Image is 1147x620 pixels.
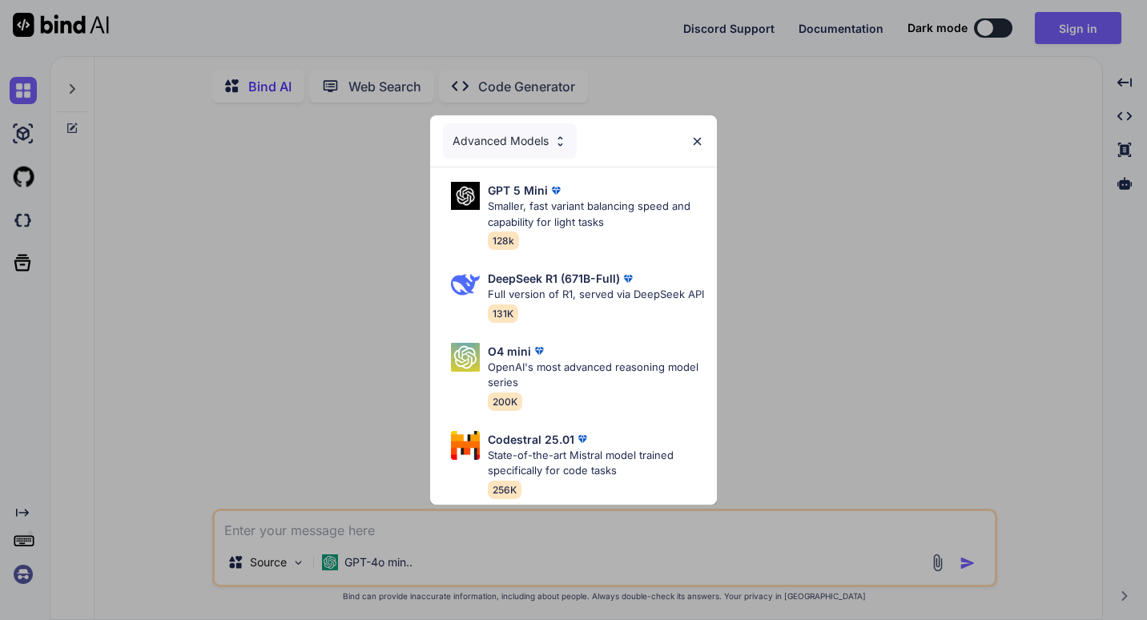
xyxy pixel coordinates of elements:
[488,182,548,199] p: GPT 5 Mini
[574,431,590,447] img: premium
[620,271,636,287] img: premium
[488,360,704,391] p: OpenAI's most advanced reasoning model series
[488,270,620,287] p: DeepSeek R1 (671B-Full)
[451,182,480,210] img: Pick Models
[690,135,704,148] img: close
[548,183,564,199] img: premium
[488,231,519,250] span: 128k
[451,431,480,460] img: Pick Models
[488,287,704,303] p: Full version of R1, served via DeepSeek API
[488,481,521,499] span: 256K
[443,123,577,159] div: Advanced Models
[553,135,567,148] img: Pick Models
[451,270,480,299] img: Pick Models
[531,343,547,359] img: premium
[488,304,518,323] span: 131K
[488,431,574,448] p: Codestral 25.01
[488,343,531,360] p: O4 mini
[488,448,704,479] p: State-of-the-art Mistral model trained specifically for code tasks
[451,343,480,372] img: Pick Models
[488,393,522,411] span: 200K
[488,199,704,230] p: Smaller, fast variant balancing speed and capability for light tasks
